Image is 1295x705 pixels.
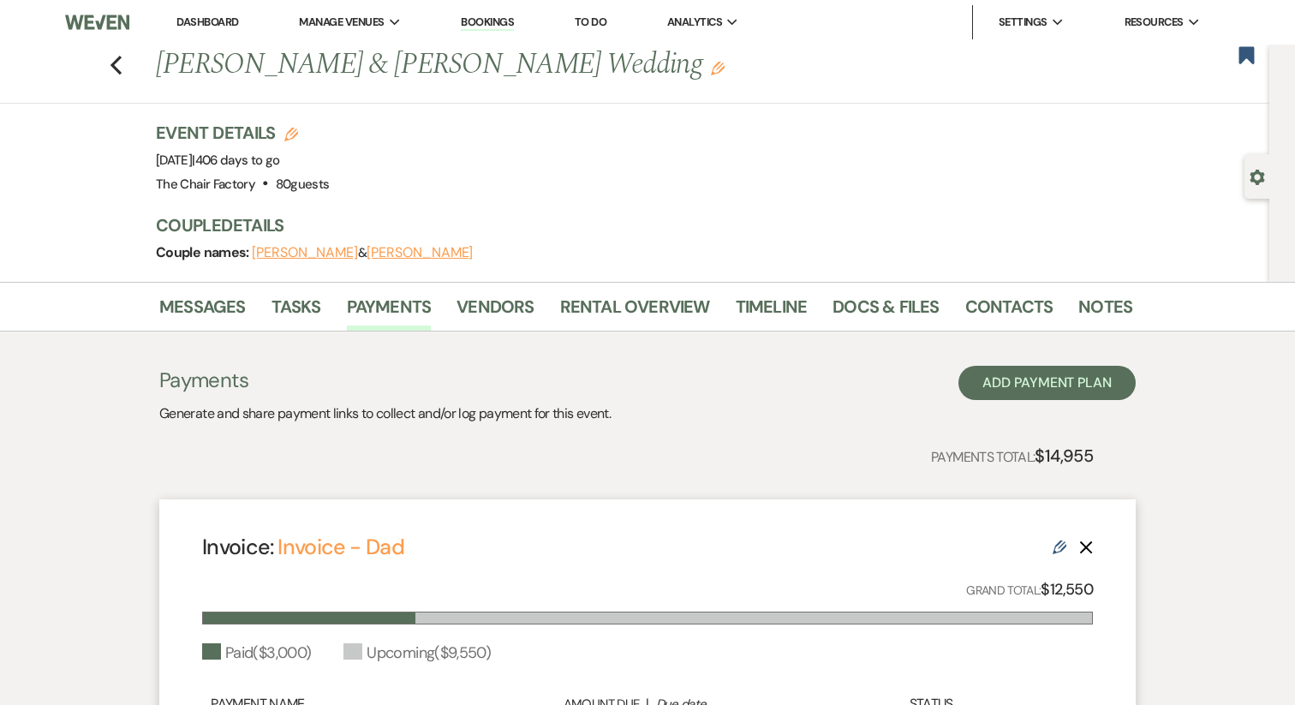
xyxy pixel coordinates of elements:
[560,293,710,331] a: Rental Overview
[1035,445,1093,467] strong: $14,955
[156,213,1115,237] h3: Couple Details
[1041,579,1093,600] strong: $12,550
[347,293,432,331] a: Payments
[931,442,1093,469] p: Payments Total:
[252,244,473,261] span: &
[999,14,1047,31] span: Settings
[159,403,611,425] p: Generate and share payment links to collect and/or log payment for this event.
[156,152,280,169] span: [DATE]
[202,532,404,562] h4: Invoice:
[575,15,606,29] a: To Do
[461,15,514,31] a: Bookings
[711,60,725,75] button: Edit
[958,366,1136,400] button: Add Payment Plan
[457,293,534,331] a: Vendors
[966,577,1093,602] p: Grand Total:
[156,243,252,261] span: Couple names:
[176,15,238,29] a: Dashboard
[965,293,1053,331] a: Contacts
[65,4,129,40] img: Weven Logo
[343,642,491,665] div: Upcoming ( $9,550 )
[1125,14,1184,31] span: Resources
[202,642,311,665] div: Paid ( $3,000 )
[367,246,473,260] button: [PERSON_NAME]
[156,176,255,193] span: The Chair Factory
[1250,168,1265,184] button: Open lead details
[667,14,722,31] span: Analytics
[159,293,246,331] a: Messages
[156,45,923,86] h1: [PERSON_NAME] & [PERSON_NAME] Wedding
[736,293,808,331] a: Timeline
[1078,293,1132,331] a: Notes
[832,293,939,331] a: Docs & Files
[156,121,329,145] h3: Event Details
[195,152,280,169] span: 406 days to go
[299,14,384,31] span: Manage Venues
[159,366,611,395] h3: Payments
[276,176,330,193] span: 80 guests
[272,293,321,331] a: Tasks
[192,152,279,169] span: |
[277,533,404,561] a: Invoice - Dad
[252,246,358,260] button: [PERSON_NAME]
